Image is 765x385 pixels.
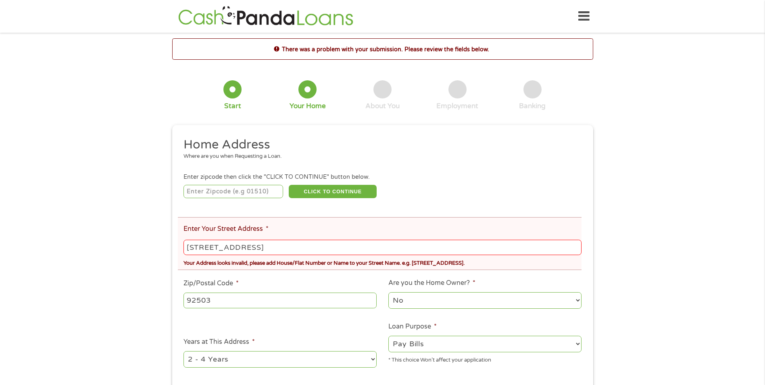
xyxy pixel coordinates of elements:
[289,185,377,199] button: CLICK TO CONTINUE
[183,257,581,268] div: Your Address looks invalid, please add House/Flat Number or Name to your Street Name. e.g. [STREE...
[183,173,581,182] div: Enter zipcode then click the "CLICK TO CONTINUE" button below.
[183,153,575,161] div: Where are you when Requesting a Loan.
[183,185,283,199] input: Enter Zipcode (e.g 01510)
[183,240,581,255] input: 1 Main Street
[183,137,575,153] h2: Home Address
[388,354,582,364] div: * This choice Won’t affect your application
[290,102,326,111] div: Your Home
[519,102,546,111] div: Banking
[183,279,239,288] label: Zip/Postal Code
[224,102,241,111] div: Start
[183,225,269,233] label: Enter Your Street Address
[173,45,593,54] h2: There was a problem with your submission. Please review the fields below.
[176,5,356,28] img: GetLoanNow Logo
[388,279,475,287] label: Are you the Home Owner?
[436,102,478,111] div: Employment
[183,338,255,346] label: Years at This Address
[388,322,437,331] label: Loan Purpose
[365,102,400,111] div: About You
